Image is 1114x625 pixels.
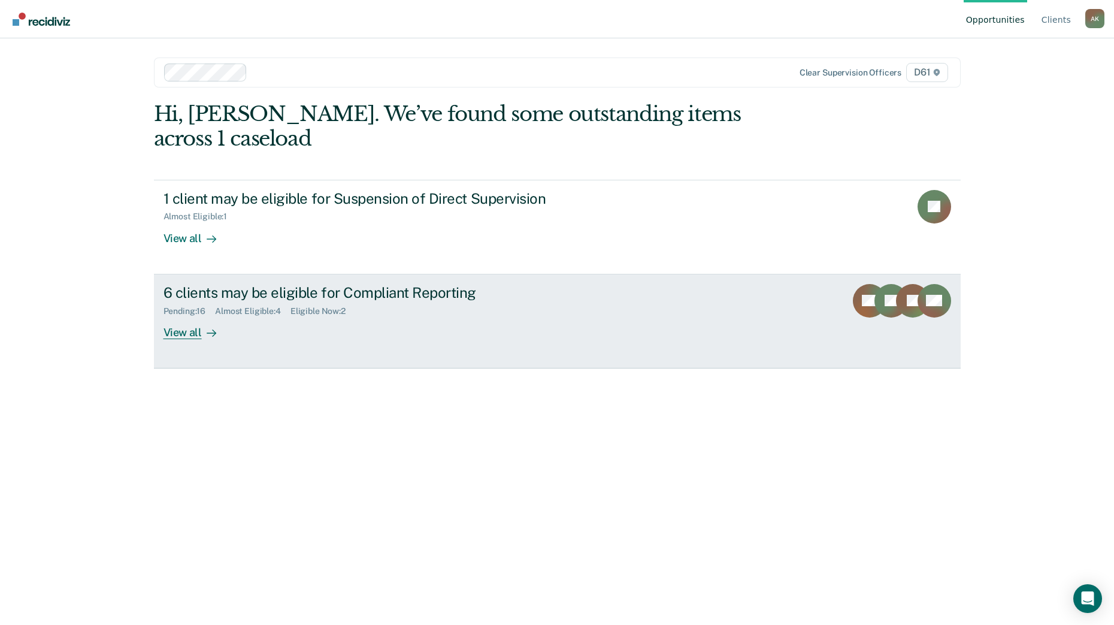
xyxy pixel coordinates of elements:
div: Pending : 16 [164,306,216,316]
div: Almost Eligible : 1 [164,212,237,222]
div: Open Intercom Messenger [1073,584,1102,613]
div: Clear supervision officers [800,68,901,78]
div: 6 clients may be eligible for Compliant Reporting [164,284,584,301]
img: Recidiviz [13,13,70,26]
div: 1 client may be eligible for Suspension of Direct Supervision [164,190,584,207]
div: A K [1085,9,1104,28]
div: Hi, [PERSON_NAME]. We’ve found some outstanding items across 1 caseload [154,102,800,151]
a: 1 client may be eligible for Suspension of Direct SupervisionAlmost Eligible:1View all [154,180,961,274]
div: Almost Eligible : 4 [215,306,290,316]
div: View all [164,316,231,339]
span: D61 [906,63,947,82]
div: View all [164,222,231,245]
div: Eligible Now : 2 [290,306,355,316]
a: 6 clients may be eligible for Compliant ReportingPending:16Almost Eligible:4Eligible Now:2View all [154,274,961,369]
button: Profile dropdown button [1085,9,1104,28]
